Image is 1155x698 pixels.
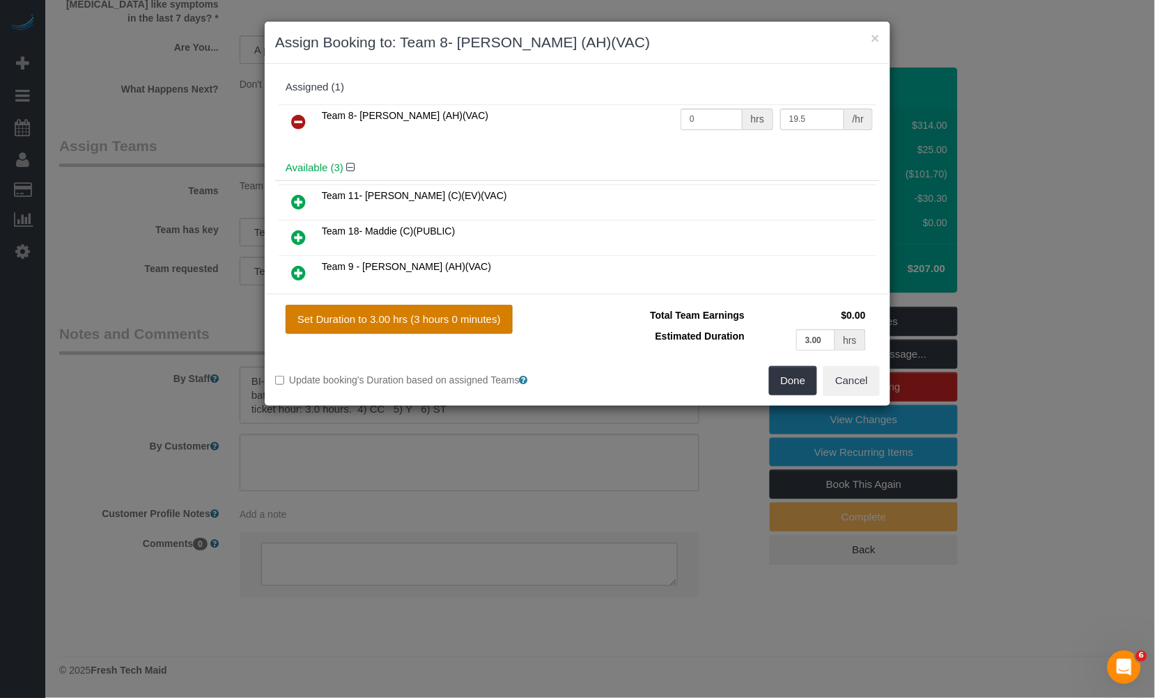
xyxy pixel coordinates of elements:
[322,225,455,237] span: Team 18- Maddie (C)(PUBLIC)
[823,366,880,395] button: Cancel
[322,190,507,201] span: Team 11- [PERSON_NAME] (C)(EV)(VAC)
[588,305,748,326] td: Total Team Earnings
[1108,651,1141,684] iframe: Intercom live chat
[322,110,488,121] span: Team 8- [PERSON_NAME] (AH)(VAC)
[871,31,880,45] button: ×
[1136,651,1147,662] span: 6
[275,32,880,53] h3: Assign Booking to: Team 8- [PERSON_NAME] (AH)(VAC)
[769,366,818,395] button: Done
[275,373,567,387] label: Update booking's Duration based on assigned Teams
[743,109,773,130] div: hrs
[286,81,869,93] div: Assigned (1)
[322,261,491,272] span: Team 9 - [PERSON_NAME] (AH)(VAC)
[844,109,873,130] div: /hr
[286,305,513,334] button: Set Duration to 3.00 hrs (3 hours 0 minutes)
[748,305,869,326] td: $0.00
[275,376,284,385] input: Update booking's Duration based on assigned Teams
[835,329,866,351] div: hrs
[286,162,869,174] h4: Available (3)
[656,331,745,342] span: Estimated Duration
